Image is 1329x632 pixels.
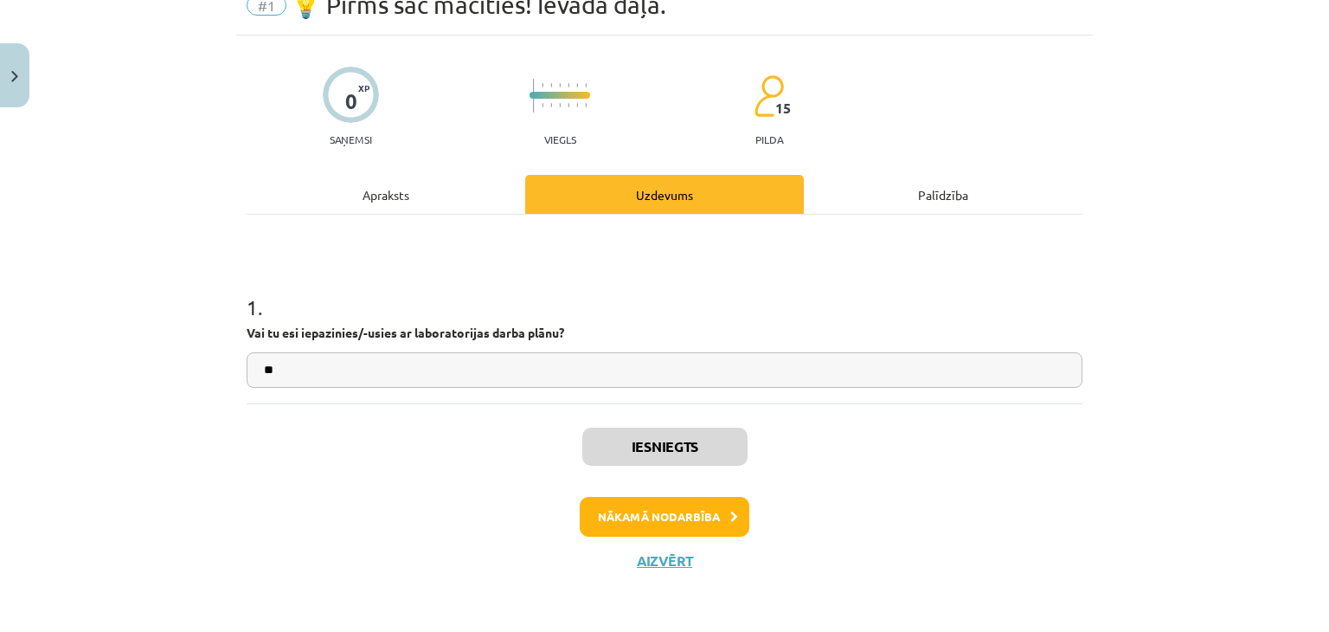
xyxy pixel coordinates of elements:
img: icon-short-line-57e1e144782c952c97e751825c79c345078a6d821885a25fce030b3d8c18986b.svg [576,103,578,107]
div: Apraksts [247,175,525,214]
h1: 1 . [247,265,1082,319]
img: students-c634bb4e5e11cddfef0936a35e636f08e4e9abd3cc4e673bd6f9a4125e45ecb1.svg [754,74,784,118]
img: icon-short-line-57e1e144782c952c97e751825c79c345078a6d821885a25fce030b3d8c18986b.svg [542,83,543,87]
p: Saņemsi [323,133,379,145]
div: Uzdevums [525,175,804,214]
img: icon-short-line-57e1e144782c952c97e751825c79c345078a6d821885a25fce030b3d8c18986b.svg [568,83,569,87]
img: icon-close-lesson-0947bae3869378f0d4975bcd49f059093ad1ed9edebbc8119c70593378902aed.svg [11,71,18,82]
p: Viegls [544,133,576,145]
button: Nākamā nodarbība [580,497,749,537]
img: icon-short-line-57e1e144782c952c97e751825c79c345078a6d821885a25fce030b3d8c18986b.svg [585,83,587,87]
img: icon-short-line-57e1e144782c952c97e751825c79c345078a6d821885a25fce030b3d8c18986b.svg [550,103,552,107]
span: XP [358,83,369,93]
span: 15 [775,100,791,116]
div: 0 [345,89,357,113]
img: icon-short-line-57e1e144782c952c97e751825c79c345078a6d821885a25fce030b3d8c18986b.svg [550,83,552,87]
button: Aizvērt [632,552,697,570]
div: Palīdzība [804,175,1082,214]
p: pilda [755,133,783,145]
button: Iesniegts [582,428,748,466]
img: icon-short-line-57e1e144782c952c97e751825c79c345078a6d821885a25fce030b3d8c18986b.svg [585,103,587,107]
img: icon-long-line-d9ea69661e0d244f92f715978eff75569469978d946b2353a9bb055b3ed8787d.svg [533,79,535,113]
img: icon-short-line-57e1e144782c952c97e751825c79c345078a6d821885a25fce030b3d8c18986b.svg [559,83,561,87]
img: icon-short-line-57e1e144782c952c97e751825c79c345078a6d821885a25fce030b3d8c18986b.svg [576,83,578,87]
strong: Vai tu esi iepazinies/-usies ar laboratorijas darba plānu? [247,325,564,340]
img: icon-short-line-57e1e144782c952c97e751825c79c345078a6d821885a25fce030b3d8c18986b.svg [568,103,569,107]
img: icon-short-line-57e1e144782c952c97e751825c79c345078a6d821885a25fce030b3d8c18986b.svg [559,103,561,107]
img: icon-short-line-57e1e144782c952c97e751825c79c345078a6d821885a25fce030b3d8c18986b.svg [542,103,543,107]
